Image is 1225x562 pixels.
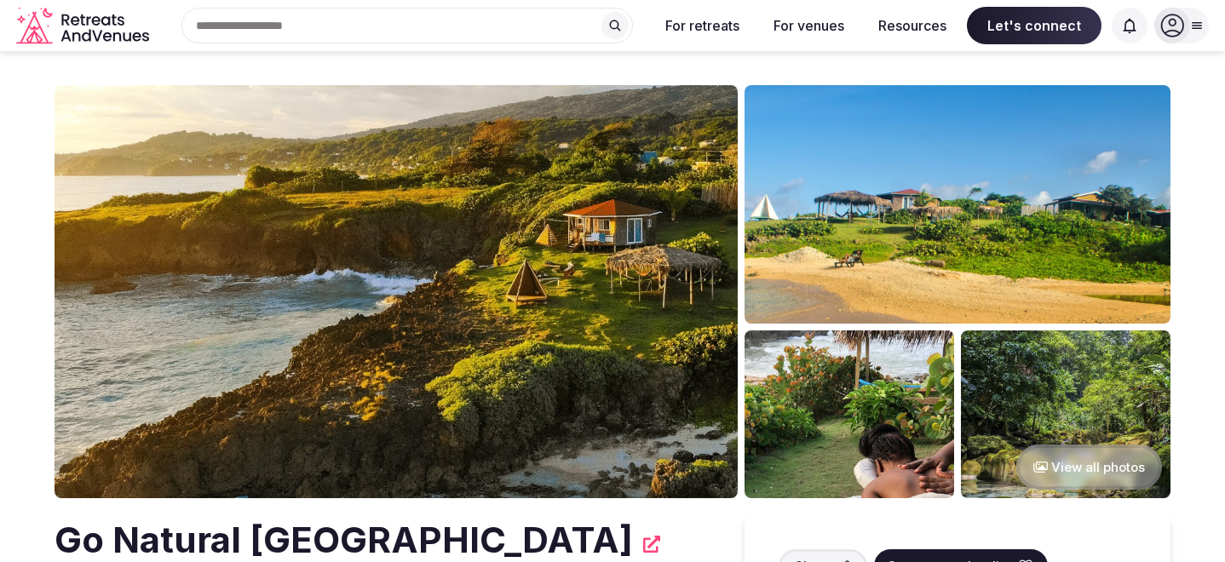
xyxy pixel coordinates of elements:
[760,7,858,44] button: For venues
[967,7,1101,44] span: Let's connect
[16,7,152,45] a: Visit the homepage
[16,7,152,45] svg: Retreats and Venues company logo
[652,7,753,44] button: For retreats
[1016,444,1162,490] button: View all photos
[55,85,738,498] img: Venue cover photo
[865,7,960,44] button: Resources
[745,330,954,498] img: Venue gallery photo
[961,330,1170,498] img: Venue gallery photo
[745,85,1170,324] img: Venue gallery photo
